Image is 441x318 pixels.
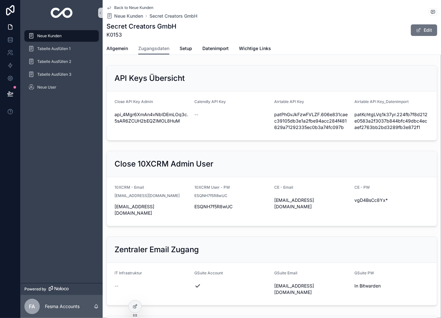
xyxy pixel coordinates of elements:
[21,26,103,101] div: scrollable content
[202,45,229,52] span: Datenimport
[114,111,189,124] span: api_4Mgr6XmAn4vNbIDEmLOq3c.5sAR6ZCUH2bEQZIMOL8HuM
[194,271,223,275] span: GSuite Account
[24,82,99,93] a: Neue User
[24,43,99,55] a: Tabelle Ausfüllen 1
[24,69,99,80] a: Tabelle Ausfüllen 3
[37,72,71,77] span: Tabelle Ausfüllen 3
[354,99,409,104] span: Airtable API Key_Datenimport
[194,193,227,198] span: ESQNH7f5R8wUC
[114,185,144,190] span: 10XCRM - Email
[24,56,99,67] a: Tabelle Ausfüllen 2
[149,13,197,19] a: Secret Creators GmbH
[275,185,293,190] span: CE - Email
[180,43,192,56] a: Setup
[354,197,429,203] span: vgD4BsCc8Yx*
[114,5,153,10] span: Back to Neue Kunden
[106,22,176,31] h1: Secret Creators GmbH
[194,99,226,104] span: Calendly API Key
[354,185,370,190] span: CE - PW
[138,43,169,55] a: Zugangsdaten
[106,5,153,10] a: Back to Neue Kunden
[138,45,169,52] span: Zugangsdaten
[275,197,349,210] span: [EMAIL_ADDRESS][DOMAIN_NAME]
[114,73,185,83] h2: API Keys Übersicht
[114,245,199,255] h2: Zentraler Email Zugang
[275,111,349,131] span: patPhGvJkFzwFVLZF.606e831caec39105db3e1a2fbe94acc284f481629a71292335ec0b3a74fc097b
[239,45,271,52] span: Wichtige Links
[24,287,46,292] span: Powered by
[202,43,229,56] a: Datenimport
[106,43,128,56] a: Allgemein
[106,13,143,19] a: Neue Kunden
[411,24,437,36] button: Edit
[239,43,271,56] a: Wichtige Links
[114,193,180,198] span: [EMAIL_ADDRESS][DOMAIN_NAME]
[45,303,80,310] p: Fesma Accounts
[114,13,143,19] span: Neue Kunden
[275,99,304,104] span: Airtable API Key
[194,111,198,118] span: --
[106,31,176,39] span: K0153
[180,45,192,52] span: Setup
[275,283,349,296] span: [EMAIL_ADDRESS][DOMAIN_NAME]
[37,85,56,90] span: Neue User
[114,271,142,275] span: IT Infrastruktur
[354,283,429,289] span: In Bitwarden
[194,203,269,210] span: ESQNH7f5R8wUC
[21,283,103,295] a: Powered by
[114,283,118,289] span: --
[354,271,374,275] span: GSuite PW
[24,30,99,42] a: Neue Kunden
[51,8,73,18] img: App logo
[37,59,71,64] span: Tabelle Ausfüllen 2
[114,203,189,216] span: [EMAIL_ADDRESS][DOMAIN_NAME]
[37,46,71,51] span: Tabelle Ausfüllen 1
[29,303,35,310] span: FA
[114,159,213,169] h2: Close 10XCRM Admin User
[354,111,429,131] span: patKchtgLVq1k37yr.224fb7f8d212e0583a2f3037b844bfc49dbc4ecaef2763bb2bd3289fb3e872f1
[194,185,230,190] span: 10XCRM User - PW
[106,45,128,52] span: Allgemein
[114,99,153,104] span: Close API Key Admin
[275,271,298,275] span: GSuite Email
[37,33,62,39] span: Neue Kunden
